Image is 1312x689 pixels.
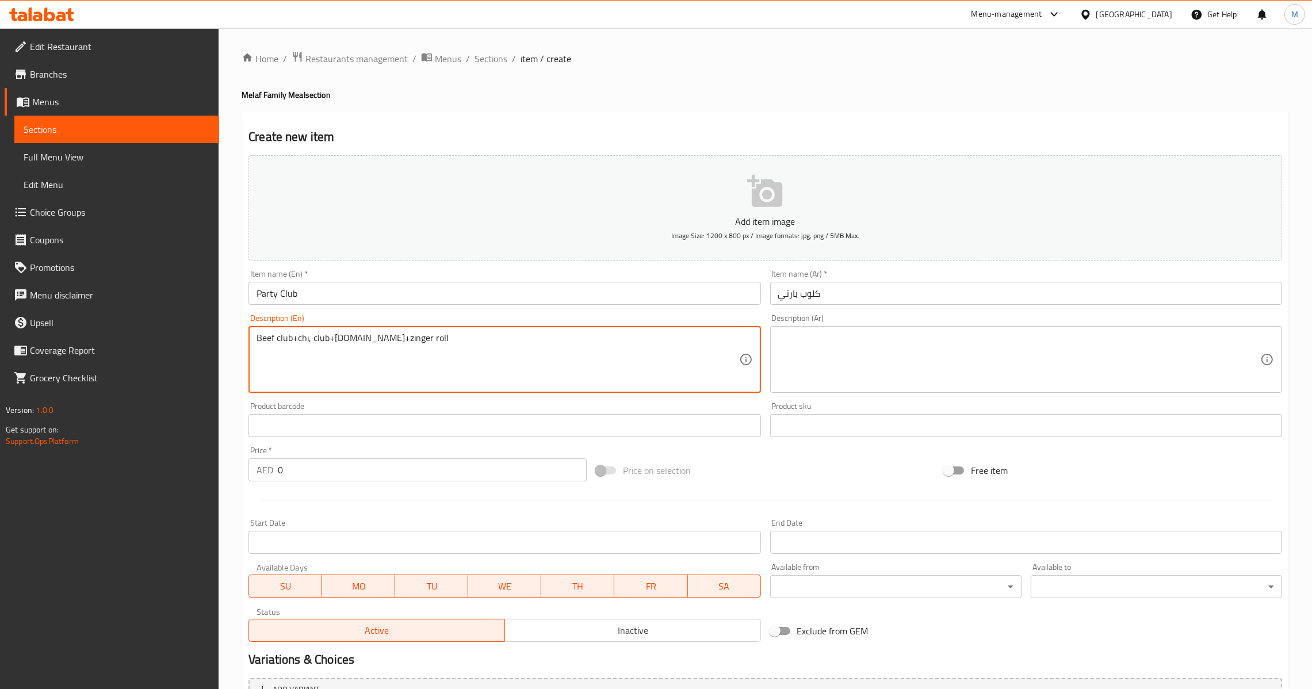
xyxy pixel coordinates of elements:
p: AED [257,463,273,477]
span: MO [327,578,391,595]
span: 1.0.0 [36,403,53,418]
span: Inactive [510,622,756,639]
input: Please enter price [278,458,587,481]
span: Exclude from GEM [797,624,869,638]
span: Upsell [30,316,210,330]
button: FR [614,575,687,598]
div: Menu-management [971,7,1042,21]
div: ​ [1031,575,1282,598]
span: Active [254,622,500,639]
input: Enter name En [248,282,760,305]
p: Add item image [266,215,1264,228]
a: Sections [14,116,219,143]
textarea: Beef club+chi, club+[DOMAIN_NAME]+zinger roll [257,332,739,387]
span: Edit Restaurant [30,40,210,53]
a: Support.OpsPlatform [6,434,79,449]
span: WE [473,578,537,595]
span: Image Size: 1200 x 800 px / Image formats: jpg, png / 5MB Max. [671,229,859,242]
button: Add item imageImage Size: 1200 x 800 px / Image formats: jpg, png / 5MB Max. [248,155,1282,261]
span: TH [546,578,610,595]
span: Grocery Checklist [30,371,210,385]
span: Price on selection [623,464,691,477]
span: Menu disclaimer [30,288,210,302]
span: SU [254,578,318,595]
h2: Variations & Choices [248,651,1282,668]
a: Edit Restaurant [5,33,219,60]
div: [GEOGRAPHIC_DATA] [1096,8,1172,21]
span: Restaurants management [305,52,408,66]
a: Menus [5,88,219,116]
span: SA [693,578,756,595]
button: Active [248,619,505,642]
span: TU [400,578,464,595]
a: Upsell [5,309,219,336]
span: M [1291,8,1298,21]
a: Restaurants management [292,51,408,66]
a: Menu disclaimer [5,281,219,309]
button: TU [395,575,468,598]
li: / [283,52,287,66]
a: Menus [421,51,461,66]
a: Promotions [5,254,219,281]
button: TH [541,575,614,598]
h4: Melaf Family Meal section [242,89,1289,101]
button: Inactive [504,619,761,642]
li: / [466,52,470,66]
span: Menus [435,52,461,66]
a: Home [242,52,278,66]
a: Choice Groups [5,198,219,226]
nav: breadcrumb [242,51,1289,66]
button: SA [688,575,761,598]
span: Branches [30,67,210,81]
div: ​ [770,575,1022,598]
span: Full Menu View [24,150,210,164]
input: Enter name Ar [770,282,1282,305]
span: Coupons [30,233,210,247]
span: Edit Menu [24,178,210,192]
span: Version: [6,403,34,418]
span: Free item [971,464,1008,477]
li: / [512,52,516,66]
button: WE [468,575,541,598]
a: Coverage Report [5,336,219,364]
span: Choice Groups [30,205,210,219]
span: Menus [32,95,210,109]
span: FR [619,578,683,595]
a: Coupons [5,226,219,254]
a: Sections [475,52,507,66]
a: Edit Menu [14,171,219,198]
input: Please enter product sku [770,414,1282,437]
li: / [412,52,416,66]
button: SU [248,575,322,598]
input: Please enter product barcode [248,414,760,437]
span: Promotions [30,261,210,274]
span: item / create [521,52,571,66]
span: Coverage Report [30,343,210,357]
a: Full Menu View [14,143,219,171]
span: Get support on: [6,422,59,437]
h2: Create new item [248,128,1282,146]
a: Grocery Checklist [5,364,219,392]
span: Sections [24,123,210,136]
button: MO [322,575,395,598]
a: Branches [5,60,219,88]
